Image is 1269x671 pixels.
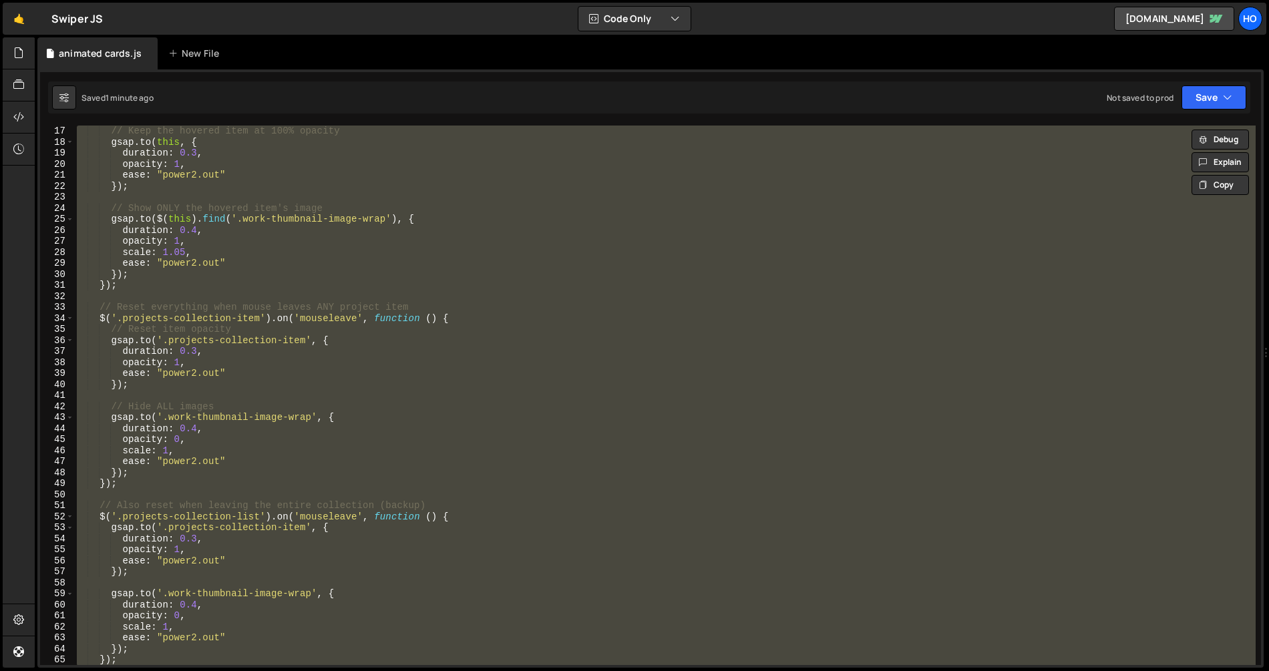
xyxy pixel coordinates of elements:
div: 49 [40,478,74,489]
div: 27 [40,236,74,247]
button: Code Only [578,7,691,31]
div: 36 [40,335,74,347]
button: Explain [1192,152,1249,172]
div: 50 [40,489,74,501]
div: 48 [40,467,74,479]
div: 33 [40,302,74,313]
button: Save [1182,85,1246,109]
div: 26 [40,225,74,236]
div: 41 [40,390,74,401]
div: 64 [40,644,74,655]
div: 19 [40,148,74,159]
div: 57 [40,566,74,578]
div: New File [168,47,224,60]
div: 28 [40,247,74,258]
div: 30 [40,269,74,280]
div: 17 [40,126,74,137]
div: Swiper JS [51,11,103,27]
div: 62 [40,622,74,633]
div: 38 [40,357,74,369]
div: 65 [40,654,74,666]
div: 60 [40,600,74,611]
div: 18 [40,137,74,148]
a: [DOMAIN_NAME] [1114,7,1234,31]
div: 22 [40,181,74,192]
div: 56 [40,555,74,567]
div: 61 [40,610,74,622]
div: 54 [40,533,74,545]
div: 1 minute ago [106,92,154,103]
div: 24 [40,203,74,214]
button: Debug [1192,130,1249,150]
div: Not saved to prod [1107,92,1173,103]
div: 53 [40,522,74,533]
div: 20 [40,159,74,170]
div: 46 [40,445,74,457]
div: 23 [40,192,74,203]
div: 47 [40,456,74,467]
div: 34 [40,313,74,324]
div: 37 [40,346,74,357]
div: 31 [40,280,74,291]
a: Ho [1238,7,1262,31]
div: 25 [40,214,74,225]
div: Saved [81,92,154,103]
div: 32 [40,291,74,302]
div: 45 [40,434,74,445]
div: 40 [40,379,74,391]
div: 43 [40,412,74,423]
button: Copy [1192,175,1249,195]
div: 52 [40,511,74,523]
div: animated cards.js [59,47,142,60]
a: 🤙 [3,3,35,35]
div: 58 [40,578,74,589]
div: 59 [40,588,74,600]
div: 51 [40,500,74,511]
div: 42 [40,401,74,413]
div: 29 [40,258,74,269]
div: 21 [40,170,74,181]
div: 63 [40,632,74,644]
div: 35 [40,324,74,335]
div: 39 [40,368,74,379]
div: 44 [40,423,74,435]
div: 55 [40,544,74,555]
